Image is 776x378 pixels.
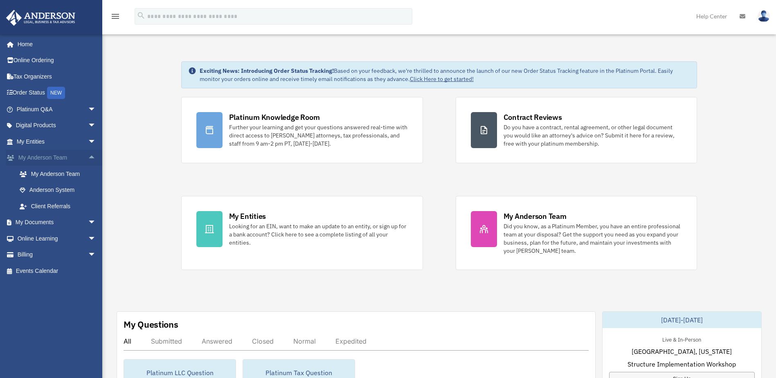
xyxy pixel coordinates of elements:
[88,133,104,150] span: arrow_drop_down
[4,10,78,26] img: Anderson Advisors Platinum Portal
[151,337,182,345] div: Submitted
[456,97,697,163] a: Contract Reviews Do you have a contract, rental agreement, or other legal document you would like...
[6,230,108,247] a: Online Learningarrow_drop_down
[88,117,104,134] span: arrow_drop_down
[758,10,770,22] img: User Pic
[181,196,423,270] a: My Entities Looking for an EIN, want to make an update to an entity, or sign up for a bank accoun...
[110,11,120,21] i: menu
[124,318,178,331] div: My Questions
[6,214,108,231] a: My Documentsarrow_drop_down
[229,222,408,247] div: Looking for an EIN, want to make an update to an entity, or sign up for a bank account? Click her...
[88,101,104,118] span: arrow_drop_down
[200,67,334,74] strong: Exciting News: Introducing Order Status Tracking!
[6,150,108,166] a: My Anderson Teamarrow_drop_up
[137,11,146,20] i: search
[11,166,108,182] a: My Anderson Team
[88,214,104,231] span: arrow_drop_down
[88,230,104,247] span: arrow_drop_down
[200,67,691,83] div: Based on your feedback, we're thrilled to announce the launch of our new Order Status Tracking fe...
[410,75,474,83] a: Click Here to get started!
[6,263,108,279] a: Events Calendar
[456,196,697,270] a: My Anderson Team Did you know, as a Platinum Member, you have an entire professional team at your...
[632,346,732,356] span: [GEOGRAPHIC_DATA], [US_STATE]
[6,36,104,52] a: Home
[6,117,108,134] a: Digital Productsarrow_drop_down
[11,182,108,198] a: Anderson System
[6,52,108,69] a: Online Ordering
[47,87,65,99] div: NEW
[252,337,274,345] div: Closed
[124,337,131,345] div: All
[88,247,104,263] span: arrow_drop_down
[88,150,104,166] span: arrow_drop_up
[504,211,567,221] div: My Anderson Team
[504,112,562,122] div: Contract Reviews
[6,247,108,263] a: Billingarrow_drop_down
[202,337,232,345] div: Answered
[6,101,108,117] a: Platinum Q&Aarrow_drop_down
[6,68,108,85] a: Tax Organizers
[229,211,266,221] div: My Entities
[628,359,736,369] span: Structure Implementation Workshop
[293,337,316,345] div: Normal
[11,198,108,214] a: Client Referrals
[110,14,120,21] a: menu
[603,312,761,328] div: [DATE]-[DATE]
[229,123,408,148] div: Further your learning and get your questions answered real-time with direct access to [PERSON_NAM...
[504,123,682,148] div: Do you have a contract, rental agreement, or other legal document you would like an attorney's ad...
[6,85,108,101] a: Order StatusNEW
[181,97,423,163] a: Platinum Knowledge Room Further your learning and get your questions answered real-time with dire...
[504,222,682,255] div: Did you know, as a Platinum Member, you have an entire professional team at your disposal? Get th...
[656,335,708,343] div: Live & In-Person
[335,337,367,345] div: Expedited
[229,112,320,122] div: Platinum Knowledge Room
[6,133,108,150] a: My Entitiesarrow_drop_down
